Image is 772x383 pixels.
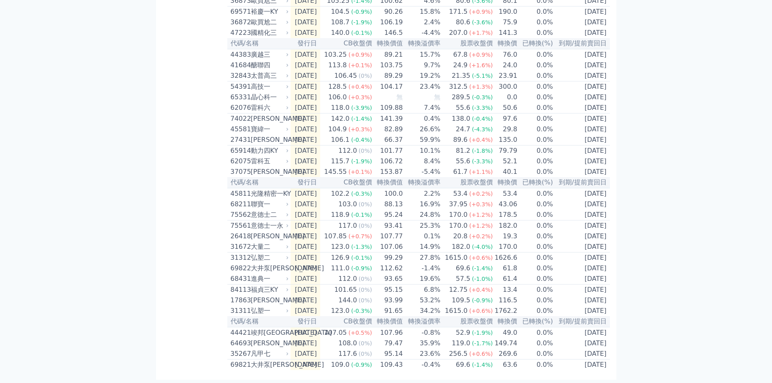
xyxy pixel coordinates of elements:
th: 轉換價 [493,177,518,188]
div: 289.5 [450,92,472,102]
td: 2.4% [403,17,441,28]
div: [PERSON_NAME] [251,231,287,241]
span: (+0.2%) [469,190,493,197]
td: 59.9% [403,135,441,145]
span: (-1.9%) [351,158,372,165]
td: 101.77 [372,145,403,156]
td: 0.0% [518,92,553,103]
td: 50.6 [493,103,518,113]
td: 24.8% [403,210,441,220]
span: (-0.4%) [472,116,493,122]
span: (-0.1%) [351,30,372,36]
td: 0.0% [518,124,553,135]
div: 醣聯四 [251,60,287,70]
span: (-1.3%) [351,244,372,250]
div: 31312 [231,253,249,263]
td: 0.4% [403,113,441,124]
div: 145.55 [323,167,349,177]
td: [DATE] [554,135,610,145]
td: [DATE] [554,81,610,92]
td: 90.26 [372,6,403,17]
td: 19.3 [493,231,518,242]
span: (+1.6%) [469,62,493,68]
div: 170.0 [447,210,469,220]
div: 廣越三 [251,50,287,60]
td: 0.0% [518,199,553,210]
td: [DATE] [291,49,320,60]
div: 115.7 [329,156,351,166]
td: 107.77 [372,231,403,242]
td: 89.29 [372,71,403,81]
div: 44383 [231,50,249,60]
div: 62076 [231,103,249,113]
td: 66.37 [372,135,403,145]
th: 到期/提前賣回日 [554,177,610,188]
td: 104.17 [372,81,403,92]
div: 118.9 [329,210,351,220]
td: [DATE] [554,242,610,252]
div: 55.6 [454,156,472,166]
div: 117.0 [337,221,359,231]
span: (+1.3%) [469,83,493,90]
td: 107.06 [372,242,403,252]
td: 52.1 [493,156,518,167]
td: 0.0% [518,220,553,231]
div: 112.0 [337,146,359,156]
td: 0.0% [518,49,553,60]
div: 37.95 [447,199,469,209]
td: 1626.6 [493,252,518,263]
div: 24.9 [451,60,469,70]
div: 103.0 [337,199,359,209]
td: 93.41 [372,220,403,231]
td: 112.62 [372,263,403,274]
td: [DATE] [291,199,320,210]
td: 0.0% [518,145,553,156]
div: 118.0 [329,103,351,113]
td: 7.4% [403,103,441,113]
div: 75561 [231,221,249,231]
td: [DATE] [554,167,610,177]
span: (+0.1%) [349,169,372,175]
td: [DATE] [291,71,320,81]
div: 182.0 [450,242,472,252]
td: [DATE] [554,103,610,113]
th: CB收盤價 [320,38,372,49]
td: [DATE] [291,60,320,71]
td: 79.79 [493,145,518,156]
th: 轉換溢價率 [403,177,441,188]
span: (0%) [359,148,372,154]
div: [PERSON_NAME] [251,167,287,177]
span: (0%) [359,73,372,79]
th: 股票收盤價 [441,38,493,49]
div: 106.0 [327,92,349,102]
th: 轉換溢價率 [403,38,441,49]
td: 43.06 [493,199,518,210]
td: 23.4% [403,81,441,92]
span: (+0.4%) [469,137,493,143]
th: 已轉換(%) [518,38,553,49]
td: [DATE] [291,220,320,231]
td: -5.4% [403,167,441,177]
div: 108.7 [329,17,351,27]
span: (+1.7%) [469,30,493,36]
div: 128.5 [327,82,349,92]
div: 光隆精密一KY [251,189,287,199]
td: [DATE] [554,113,610,124]
div: 104.5 [329,7,351,17]
div: 170.0 [447,221,469,231]
td: 23.91 [493,71,518,81]
td: 0.0% [518,167,553,177]
td: 0.0% [518,17,553,28]
td: [DATE] [554,231,610,242]
td: 89.21 [372,49,403,60]
td: 300.0 [493,81,518,92]
span: (-0.3%) [351,190,372,197]
span: (-0.4%) [351,137,372,143]
td: [DATE] [554,252,610,263]
td: 75.9 [493,17,518,28]
span: (-0.1%) [351,212,372,218]
td: [DATE] [291,92,320,103]
div: 113.8 [327,60,349,70]
span: (-4.3%) [472,126,493,133]
td: 8.4% [403,156,441,167]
